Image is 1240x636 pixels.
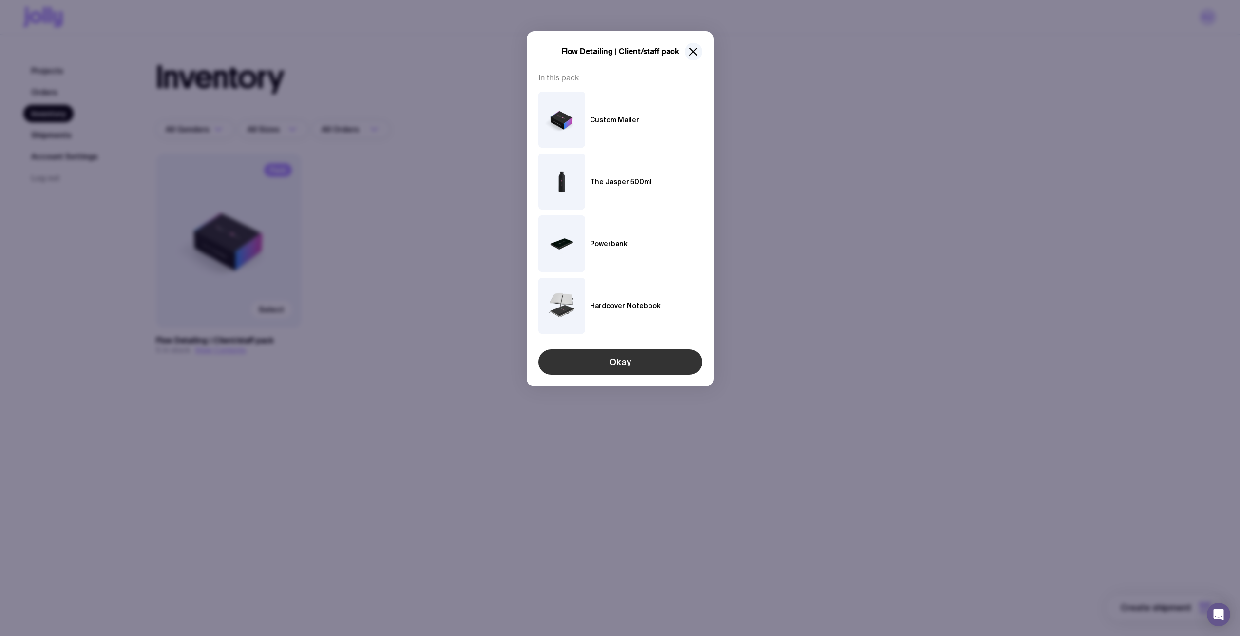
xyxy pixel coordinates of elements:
h6: The Jasper 500ml [590,178,652,186]
h6: Custom Mailer [590,116,639,124]
h6: Powerbank [590,240,628,248]
button: Okay [538,349,702,375]
h5: Flow Detailing | Client/staff pack [561,47,679,57]
div: Open Intercom Messenger [1207,603,1230,626]
h6: Hardcover Notebook [590,302,661,309]
span: In this pack [538,72,702,84]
